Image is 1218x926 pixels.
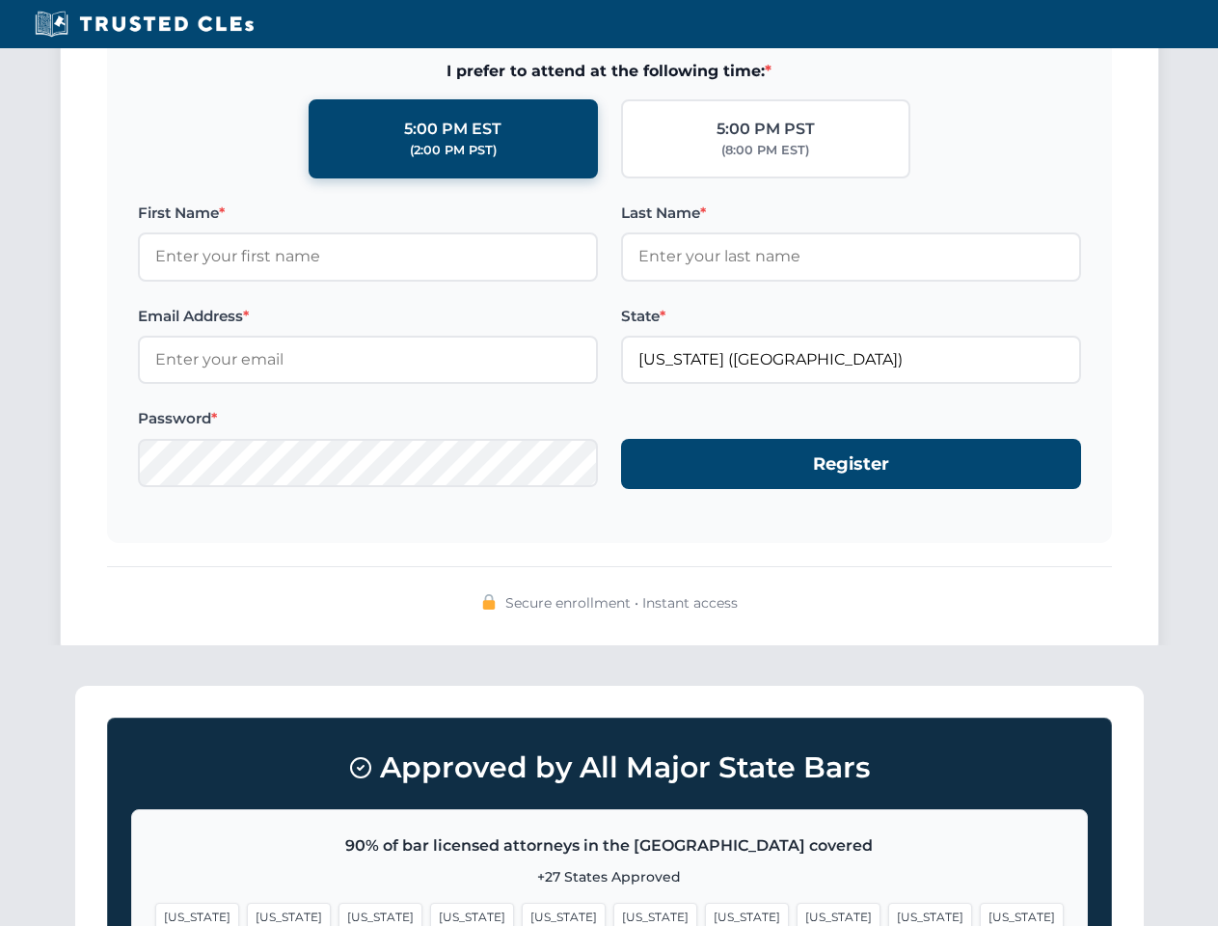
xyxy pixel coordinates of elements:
[621,232,1081,281] input: Enter your last name
[138,59,1081,84] span: I prefer to attend at the following time:
[621,202,1081,225] label: Last Name
[138,336,598,384] input: Enter your email
[621,305,1081,328] label: State
[621,439,1081,490] button: Register
[481,594,497,610] img: 🔒
[404,117,501,142] div: 5:00 PM EST
[131,742,1088,794] h3: Approved by All Major State Bars
[505,592,738,613] span: Secure enrollment • Instant access
[138,232,598,281] input: Enter your first name
[717,117,815,142] div: 5:00 PM PST
[621,336,1081,384] input: Missouri (MO)
[155,866,1064,887] p: +27 States Approved
[138,202,598,225] label: First Name
[155,833,1064,858] p: 90% of bar licensed attorneys in the [GEOGRAPHIC_DATA] covered
[410,141,497,160] div: (2:00 PM PST)
[138,407,598,430] label: Password
[138,305,598,328] label: Email Address
[721,141,809,160] div: (8:00 PM EST)
[29,10,259,39] img: Trusted CLEs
